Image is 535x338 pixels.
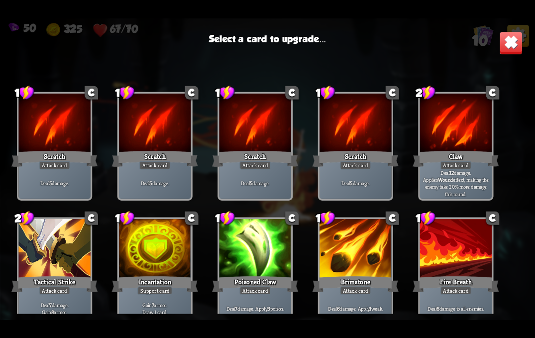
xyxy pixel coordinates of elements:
div: Scratch [312,149,398,168]
div: C [185,211,198,225]
p: Deal damage. [20,180,89,187]
div: 2 [416,85,435,100]
b: 5 [350,180,352,187]
p: Deal damage. Gain armor. [20,301,89,316]
div: Attack card [339,286,371,295]
p: Deal damage. Apply weak. [321,305,389,312]
b: 7 [151,301,154,308]
div: 1 [315,85,335,100]
b: 5 [249,180,252,187]
div: 2 [14,211,34,225]
div: C [486,211,499,225]
p: Deal damage to all enemies. [422,305,490,312]
div: 1 [315,211,335,225]
div: Fire Breath [413,274,499,294]
div: 1 [114,211,134,225]
b: Wound [437,176,453,183]
p: Gain armor. Draw 1 card. [120,301,189,316]
div: 1 [215,211,235,225]
b: 6 [436,305,439,312]
div: C [85,86,98,100]
div: Attack card [440,161,471,170]
p: Deal damage. [321,180,389,187]
div: Incantation [111,274,198,294]
div: Brimstone [312,274,398,294]
div: Scratch [11,149,98,168]
div: 1 [416,211,435,225]
p: Deal damage. Apply poison. [221,305,289,312]
b: 5 [49,180,51,187]
b: 3 [267,305,270,312]
div: C [185,86,198,100]
div: Poisoned Claw [212,274,298,294]
div: Attack card [440,286,471,295]
div: C [385,86,399,100]
div: C [285,86,299,100]
p: Deal damage. Applies effect, making the enemy take 20% more damage this round. [422,169,490,197]
b: 6 [336,305,339,312]
div: C [385,211,399,225]
div: Attack card [39,286,70,295]
div: 1 [114,85,134,100]
p: Deal damage. [120,180,189,187]
div: Scratch [111,149,198,168]
b: 1 [369,305,371,312]
div: 1 [215,85,235,100]
b: 8 [51,309,53,316]
div: C [285,211,299,225]
div: Attack card [239,286,271,295]
div: C [85,211,98,225]
div: Attack card [239,161,271,170]
b: 7 [49,301,52,308]
p: Deal damage. [221,180,289,187]
h3: Select a card to upgrade... [209,33,326,44]
div: Support card [137,286,172,295]
div: 1 [14,85,34,100]
div: Attack card [39,161,70,170]
div: C [486,86,499,100]
b: 7 [235,305,237,312]
div: Scratch [212,149,298,168]
div: Claw [413,149,499,168]
b: 5 [149,180,152,187]
div: Attack card [339,161,371,170]
img: Close_Button.png [499,31,523,54]
div: Tactical Strike [11,274,98,294]
b: 12 [449,169,454,176]
div: Attack card [139,161,170,170]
